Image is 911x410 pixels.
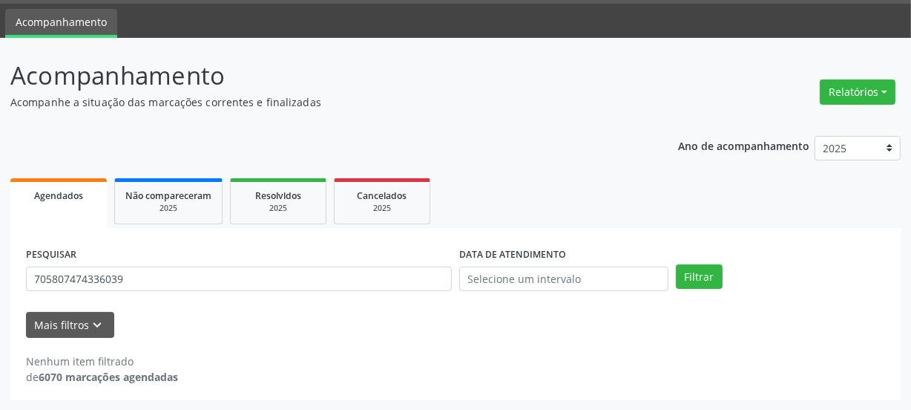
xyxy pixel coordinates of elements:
p: Acompanhe a situação das marcações correntes e finalizadas [10,94,634,110]
strong: 6070 marcações agendadas [39,370,178,384]
button: Relatórios [820,79,895,105]
div: 2025 [125,203,211,214]
span: Não compareceram [125,189,211,202]
label: PESQUISAR [26,244,76,267]
a: Acompanhamento [5,9,117,38]
span: Cancelados [358,189,407,202]
input: Nome, CNS [26,267,452,292]
button: Mais filtroskeyboard_arrow_down [26,312,114,338]
p: Ano de acompanhamento [678,136,809,154]
p: Acompanhamento [10,57,634,94]
label: DATA DE ATENDIMENTO [459,244,566,267]
span: Resolvidos [255,189,301,202]
input: Selecione um intervalo [459,267,668,292]
div: de [26,369,178,385]
button: Filtrar [676,264,723,290]
div: 2025 [345,203,419,214]
span: Agendados [34,189,83,202]
div: Nenhum item filtrado [26,354,178,369]
div: 2025 [241,203,315,214]
i: keyboard_arrow_down [90,317,106,333]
